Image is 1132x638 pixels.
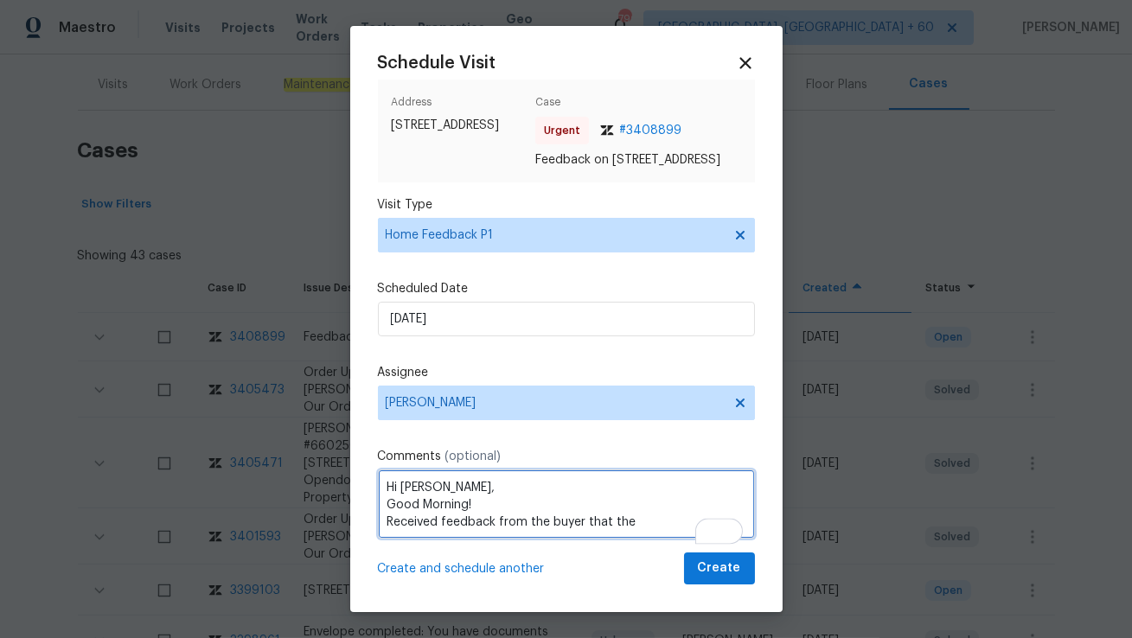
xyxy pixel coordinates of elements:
label: Visit Type [378,196,755,214]
span: Close [736,54,755,73]
input: M/D/YYYY [378,302,755,336]
span: Address [392,93,528,117]
span: Schedule Visit [378,54,496,72]
img: Zendesk Logo Icon [600,125,614,136]
label: Scheduled Date [378,280,755,297]
span: Create [698,558,741,579]
label: Comments [378,448,755,465]
span: Case [535,93,741,117]
span: Feedback on [STREET_ADDRESS] [535,151,741,169]
span: Home Feedback P1 [386,226,722,244]
span: [STREET_ADDRESS] [392,117,528,134]
button: Create [684,552,755,584]
span: # 3408899 [620,122,682,139]
span: (optional) [445,450,502,463]
span: Create and schedule another [378,560,545,577]
label: Assignee [378,364,755,381]
textarea: To enrich screen reader interactions, please activate Accessibility in Grammarly extension settings [378,469,755,539]
span: Urgent [544,122,587,139]
span: [PERSON_NAME] [386,396,725,410]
